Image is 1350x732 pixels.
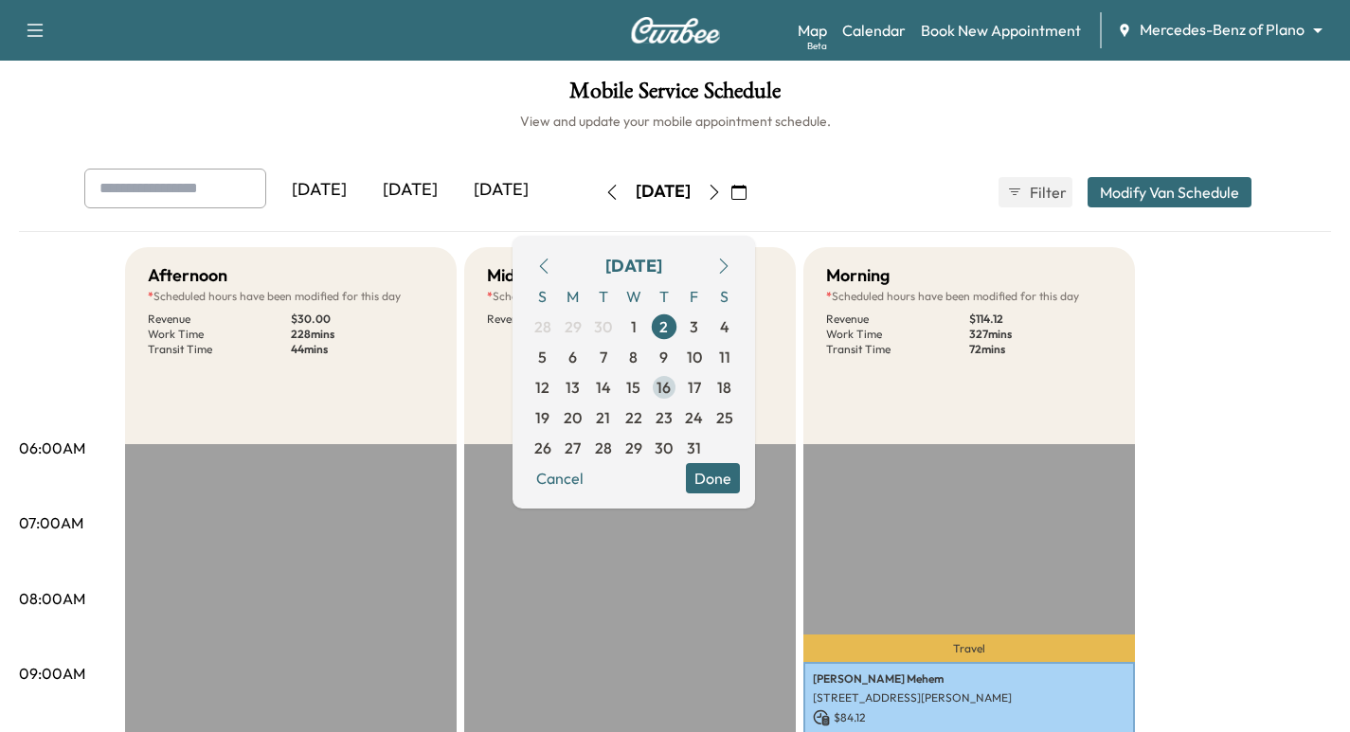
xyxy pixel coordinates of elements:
a: Book New Appointment [921,19,1081,42]
p: Transit Time [826,342,969,357]
span: 25 [716,406,733,429]
span: 26 [534,437,551,459]
span: 18 [717,376,731,399]
p: 08:00AM [19,587,85,610]
span: 12 [535,376,549,399]
p: Revenue [148,312,291,327]
div: [DATE] [456,169,547,212]
h5: Morning [826,262,890,289]
span: 7 [600,346,607,368]
p: 44 mins [291,342,434,357]
p: 72 mins [969,342,1112,357]
p: Travel [803,634,1135,661]
span: 4 [720,315,729,338]
h6: View and update your mobile appointment schedule. [19,112,1331,131]
div: [DATE] [274,169,365,212]
button: Done [686,463,740,493]
div: [DATE] [365,169,456,212]
p: [PERSON_NAME] Mehem [813,671,1125,687]
p: [STREET_ADDRESS][PERSON_NAME] [813,690,1125,705]
span: W [619,281,649,312]
span: 19 [535,406,549,429]
div: [DATE] [605,253,662,279]
p: $ 30.00 [291,312,434,327]
p: 228 mins [291,327,434,342]
span: 21 [596,406,610,429]
p: $ 114.12 [969,312,1112,327]
div: Beta [807,39,827,53]
span: 13 [566,376,580,399]
span: F [679,281,710,312]
a: Calendar [842,19,906,42]
span: 27 [565,437,581,459]
p: Revenue [487,312,630,327]
span: 8 [629,346,638,368]
h5: Mid-Day [487,262,554,289]
button: Cancel [528,463,592,493]
span: 1 [631,315,637,338]
span: 6 [568,346,577,368]
span: 23 [656,406,673,429]
span: 2 [659,315,668,338]
span: 3 [690,315,698,338]
h5: Afternoon [148,262,227,289]
p: Scheduled hours have been modified for this day [487,289,773,304]
span: 15 [626,376,640,399]
p: 07:00AM [19,511,83,534]
span: S [528,281,558,312]
span: 29 [625,437,642,459]
span: 28 [534,315,551,338]
button: Filter [999,177,1072,207]
p: Scheduled hours have been modified for this day [826,289,1112,304]
span: 11 [719,346,730,368]
div: [DATE] [636,180,691,204]
span: 31 [687,437,701,459]
span: T [588,281,619,312]
span: Mercedes-Benz of Plano [1140,19,1305,41]
span: 22 [625,406,642,429]
span: T [649,281,679,312]
span: 29 [565,315,582,338]
span: 14 [596,376,611,399]
span: 24 [685,406,703,429]
a: MapBeta [798,19,827,42]
span: 30 [655,437,673,459]
button: Modify Van Schedule [1088,177,1251,207]
img: Curbee Logo [630,17,721,44]
p: $ 84.12 [813,709,1125,726]
p: 06:00AM [19,437,85,459]
p: Work Time [826,327,969,342]
p: 09:00AM [19,662,85,685]
span: 28 [595,437,612,459]
p: Revenue [826,312,969,327]
span: 10 [687,346,702,368]
p: Scheduled hours have been modified for this day [148,289,434,304]
span: 17 [688,376,701,399]
span: 16 [657,376,671,399]
span: 5 [538,346,547,368]
span: S [710,281,740,312]
span: M [558,281,588,312]
span: 30 [594,315,612,338]
p: Work Time [148,327,291,342]
span: Filter [1030,181,1064,204]
h1: Mobile Service Schedule [19,80,1331,112]
p: Transit Time [148,342,291,357]
p: 327 mins [969,327,1112,342]
span: 20 [564,406,582,429]
span: 9 [659,346,668,368]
